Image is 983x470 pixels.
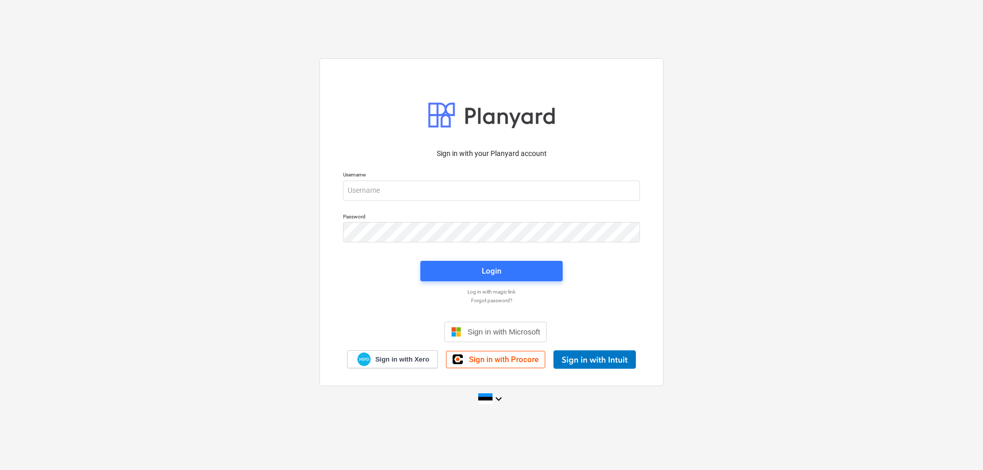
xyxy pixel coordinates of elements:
span: Sign in with Procore [469,355,539,364]
a: Sign in with Procore [446,351,545,368]
p: Password [343,213,640,222]
img: Microsoft logo [451,327,461,337]
a: Forgot password? [338,297,645,304]
div: Login [482,264,501,278]
span: Sign in with Microsoft [467,327,540,336]
span: Sign in with Xero [375,355,429,364]
input: Username [343,181,640,201]
a: Sign in with Xero [347,350,438,368]
a: Log in with magic link [338,288,645,295]
p: Username [343,171,640,180]
img: Xero logo [357,352,371,366]
i: keyboard_arrow_down [493,393,505,405]
p: Sign in with your Planyard account [343,148,640,159]
button: Login [420,261,563,281]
